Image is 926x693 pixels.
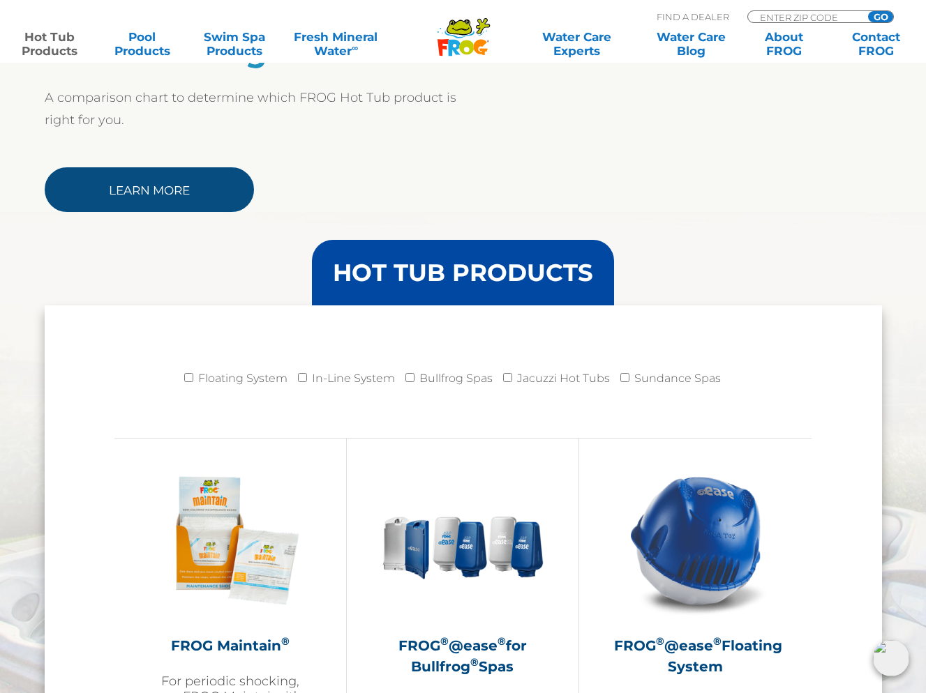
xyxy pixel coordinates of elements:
h2: FROG Maintain [149,635,311,656]
sup: ® [656,634,664,648]
img: Frog_Maintain_Hero-2-v2-300x300.png [149,459,311,621]
label: Bullfrog Spas [419,365,493,393]
a: Water CareBlog [655,30,727,58]
img: bullfrog-product-hero-300x300.png [382,459,544,621]
h2: FROG @ease Floating System [614,635,777,677]
p: Find A Dealer [657,10,729,23]
a: Hot TubProducts [14,30,86,58]
a: Swim SpaProducts [199,30,271,58]
sup: ® [281,634,290,648]
img: hot-tub-product-atease-system-300x300.png [615,459,777,621]
label: Floating System [198,365,287,393]
a: AboutFROG [748,30,820,58]
img: openIcon [873,640,909,676]
a: PoolProducts [106,30,178,58]
label: In-Line System [312,365,395,393]
input: Zip Code Form [759,11,853,23]
label: Jacuzzi Hot Tubs [517,365,610,393]
sup: ® [440,634,449,648]
sup: ® [498,634,506,648]
a: Learn More [45,167,254,212]
a: ContactFROG [840,30,912,58]
a: Fresh MineralWater∞ [291,30,381,58]
label: Sundance Spas [634,365,721,393]
sup: ® [713,634,722,648]
p: A comparison chart to determine which FROG Hot Tub product is right for you. [45,86,463,131]
sup: ® [470,655,479,669]
h2: FROG @ease for Bullfrog Spas [382,635,544,677]
h2: Select the Right Sanitizer [45,33,463,69]
h3: HOT TUB PRODUCTS [333,261,593,284]
sup: ∞ [352,43,358,53]
input: GO [868,11,893,22]
a: Water CareExperts [518,30,635,58]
